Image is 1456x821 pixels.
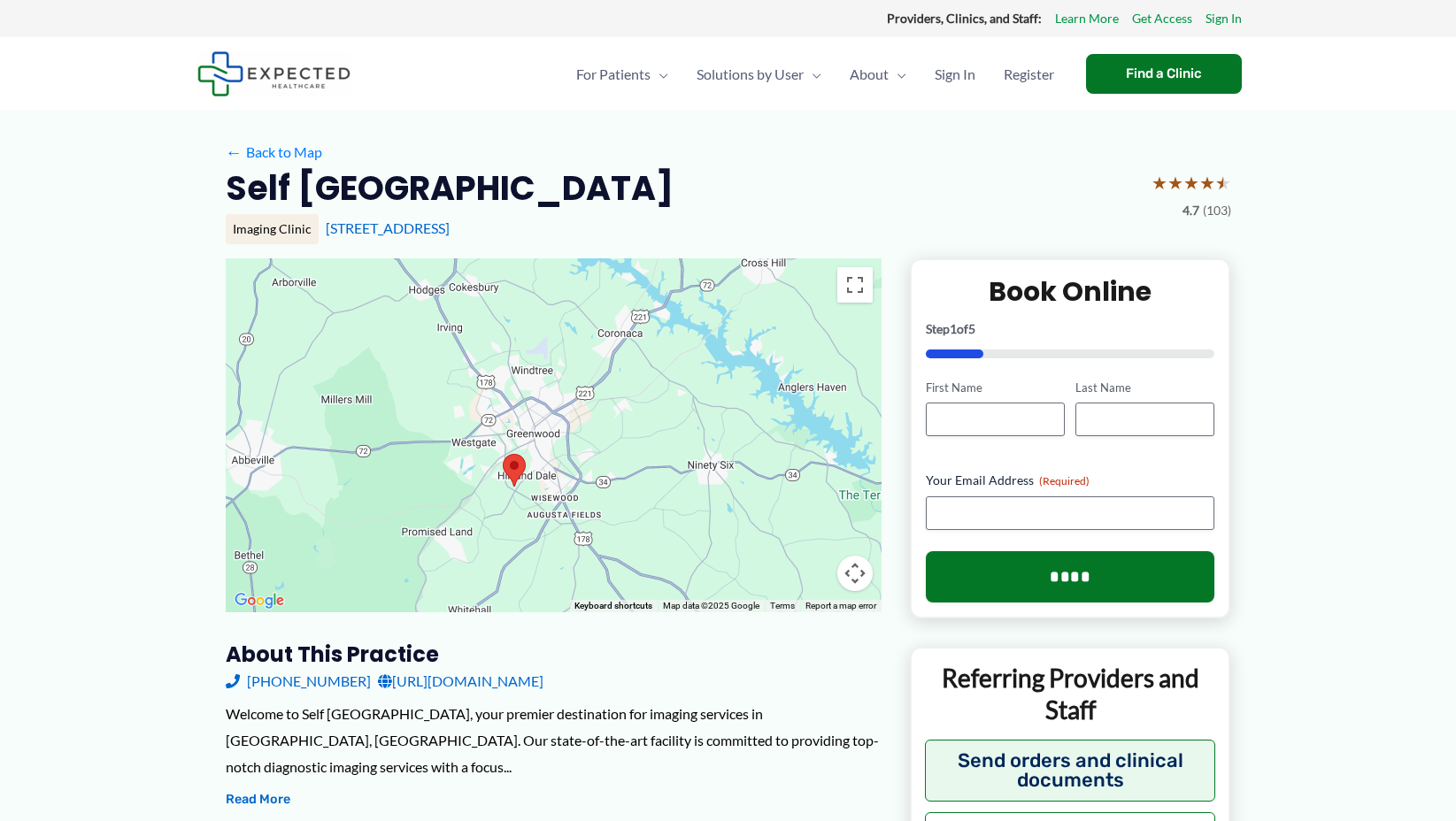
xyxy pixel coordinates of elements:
[226,143,243,160] span: ←
[1183,199,1199,222] span: 4.7
[926,472,1215,489] label: Your Email Address
[226,166,674,210] h2: Self [GEOGRAPHIC_DATA]
[805,601,876,610] a: Report a map error
[197,51,351,96] img: Expected Healthcare Logo - side, dark font, small
[226,214,319,244] div: Imaging Clinic
[226,701,882,779] div: Welcome to Self [GEOGRAPHIC_DATA], your premier destination for imaging services in [GEOGRAPHIC_D...
[990,43,1068,105] a: Register
[926,274,1215,309] h2: Book Online
[562,43,682,105] a: For PatientsMenu Toggle
[226,641,882,668] h3: About this practice
[1206,7,1242,30] a: Sign In
[1203,199,1231,222] span: (103)
[230,589,289,612] img: Google
[682,43,836,105] a: Solutions by UserMenu Toggle
[926,323,1215,335] p: Step of
[925,740,1216,802] button: Send orders and clinical documents
[1055,7,1119,30] a: Learn More
[1199,166,1215,199] span: ★
[1132,7,1192,30] a: Get Access
[925,662,1216,726] p: Referring Providers and Staff
[1215,166,1231,199] span: ★
[1086,54,1242,94] a: Find a Clinic
[562,43,1068,105] nav: Primary Site Navigation
[1167,166,1183,199] span: ★
[326,219,450,236] a: [STREET_ADDRESS]
[226,139,322,165] a: ←Back to Map
[935,43,975,105] span: Sign In
[836,43,921,105] a: AboutMenu Toggle
[1004,43,1054,105] span: Register
[1152,166,1167,199] span: ★
[1183,166,1199,199] span: ★
[837,267,873,303] button: Toggle fullscreen view
[926,380,1065,396] label: First Name
[230,589,289,612] a: Open this area in Google Maps (opens a new window)
[651,43,668,105] span: Menu Toggle
[770,601,795,610] a: Terms (opens in new tab)
[837,556,873,591] button: Map camera controls
[1075,380,1214,396] label: Last Name
[889,43,906,105] span: Menu Toggle
[1039,474,1090,487] span: (Required)
[887,11,1042,26] strong: Providers, Clinics, and Staff:
[950,321,957,336] span: 1
[226,789,290,810] button: Read More
[697,43,804,105] span: Solutions by User
[226,668,371,694] a: [PHONE_NUMBER]
[804,43,821,105] span: Menu Toggle
[576,43,651,105] span: For Patients
[574,600,652,612] button: Keyboard shortcuts
[378,668,543,694] a: [URL][DOMAIN_NAME]
[968,321,975,336] span: 5
[850,43,889,105] span: About
[921,43,990,105] a: Sign In
[663,601,759,610] span: Map data ©2025 Google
